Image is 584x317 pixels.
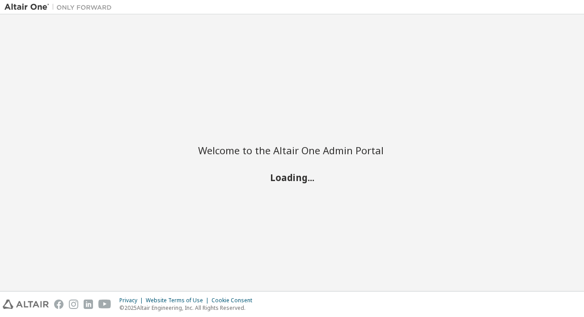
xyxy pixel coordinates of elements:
img: Altair One [4,3,116,12]
h2: Welcome to the Altair One Admin Portal [198,144,386,156]
img: altair_logo.svg [3,300,49,309]
div: Privacy [119,297,146,304]
img: instagram.svg [69,300,78,309]
p: © 2025 Altair Engineering, Inc. All Rights Reserved. [119,304,258,312]
div: Website Terms of Use [146,297,212,304]
img: facebook.svg [54,300,63,309]
img: linkedin.svg [84,300,93,309]
img: youtube.svg [98,300,111,309]
h2: Loading... [198,171,386,183]
div: Cookie Consent [212,297,258,304]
